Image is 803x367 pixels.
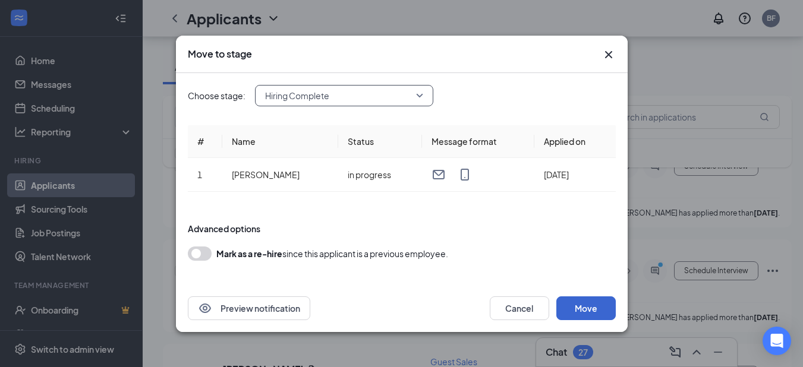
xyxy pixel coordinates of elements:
td: in progress [338,158,421,192]
td: [DATE] [534,158,615,192]
svg: MobileSms [458,167,472,182]
svg: Cross [602,48,616,62]
span: Choose stage: [188,89,245,102]
th: Status [338,125,421,158]
th: Applied on [534,125,615,158]
button: EyePreview notification [188,296,310,320]
button: Close [602,48,616,62]
div: since this applicant is a previous employee. [216,246,448,261]
th: Message format [422,125,535,158]
div: Open Intercom Messenger [763,327,791,355]
th: # [188,125,223,158]
td: [PERSON_NAME] [222,158,338,192]
h3: Move to stage [188,48,252,61]
svg: Eye [198,301,212,315]
th: Name [222,125,338,158]
svg: Email [432,167,446,182]
button: Cancel [490,296,549,320]
button: Move [556,296,616,320]
span: 1 [197,169,202,180]
b: Mark as a re-hire [216,248,282,259]
span: Hiring Complete [265,87,329,105]
div: Advanced options [188,223,616,235]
